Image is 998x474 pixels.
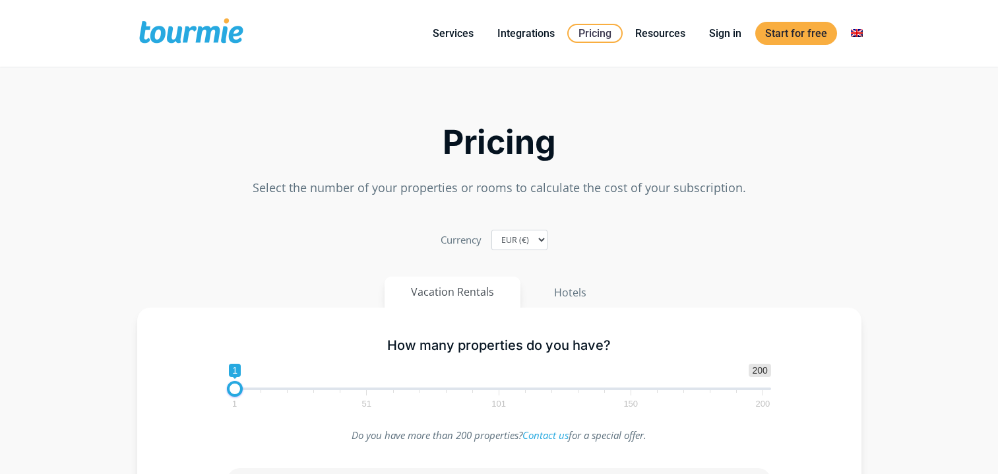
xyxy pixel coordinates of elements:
[567,24,623,43] a: Pricing
[489,401,508,407] span: 101
[423,25,483,42] a: Services
[522,428,569,442] a: Contact us
[137,179,861,197] p: Select the number of your properties or rooms to calculate the cost of your subscription.
[527,277,613,308] button: Hotels
[441,231,482,249] label: Currency
[227,426,771,444] p: Do you have more than 200 properties? for a special offer.
[754,401,772,407] span: 200
[755,22,837,45] a: Start for free
[229,364,241,377] span: 1
[487,25,565,42] a: Integrations
[749,364,770,377] span: 200
[621,401,640,407] span: 150
[841,25,873,42] a: Switch to
[699,25,751,42] a: Sign in
[625,25,695,42] a: Resources
[230,401,239,407] span: 1
[360,401,373,407] span: 51
[385,277,520,308] button: Vacation Rentals
[227,337,771,354] h5: How many properties do you have?
[137,127,861,158] h2: Pricing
